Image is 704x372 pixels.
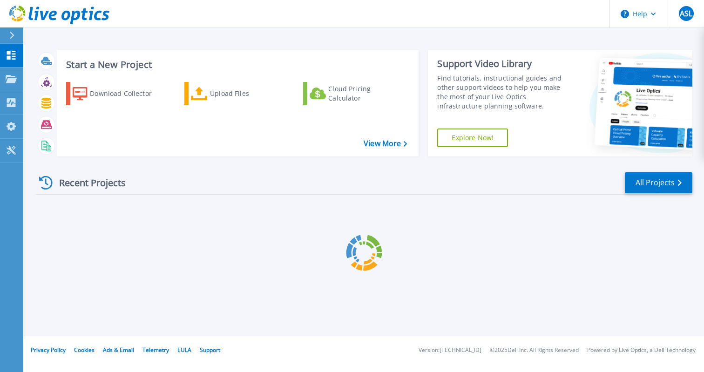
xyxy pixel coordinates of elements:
a: All Projects [625,172,692,193]
li: © 2025 Dell Inc. All Rights Reserved [490,347,579,353]
span: ASL [680,10,692,17]
div: Cloud Pricing Calculator [328,84,403,103]
a: EULA [177,346,191,354]
div: Find tutorials, instructional guides and other support videos to help you make the most of your L... [437,74,570,111]
a: View More [364,139,407,148]
div: Support Video Library [437,58,570,70]
a: Support [200,346,220,354]
a: Ads & Email [103,346,134,354]
a: Explore Now! [437,129,508,147]
div: Upload Files [210,84,284,103]
a: Upload Files [184,82,288,105]
a: Telemetry [142,346,169,354]
a: Download Collector [66,82,170,105]
a: Cloud Pricing Calculator [303,82,407,105]
li: Version: [TECHNICAL_ID] [419,347,481,353]
a: Cookies [74,346,95,354]
h3: Start a New Project [66,60,407,70]
li: Powered by Live Optics, a Dell Technology [587,347,696,353]
a: Privacy Policy [31,346,66,354]
div: Recent Projects [36,171,138,194]
div: Download Collector [90,84,164,103]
